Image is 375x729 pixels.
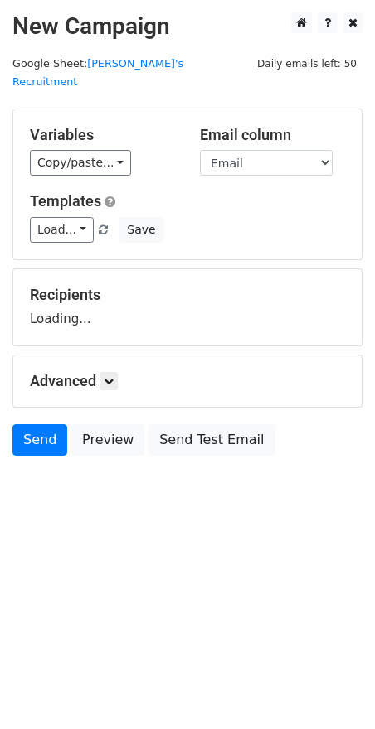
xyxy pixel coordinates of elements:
a: [PERSON_NAME]'s Recruitment [12,57,183,89]
a: Load... [30,217,94,243]
h5: Advanced [30,372,345,390]
a: Copy/paste... [30,150,131,176]
a: Daily emails left: 50 [251,57,363,70]
button: Save [119,217,163,243]
a: Send [12,424,67,456]
span: Daily emails left: 50 [251,55,363,73]
small: Google Sheet: [12,57,183,89]
h5: Email column [200,126,345,144]
a: Send Test Email [149,424,275,456]
a: Templates [30,192,101,210]
h5: Recipients [30,286,345,304]
h5: Variables [30,126,175,144]
h2: New Campaign [12,12,363,41]
div: Loading... [30,286,345,329]
a: Preview [71,424,144,456]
